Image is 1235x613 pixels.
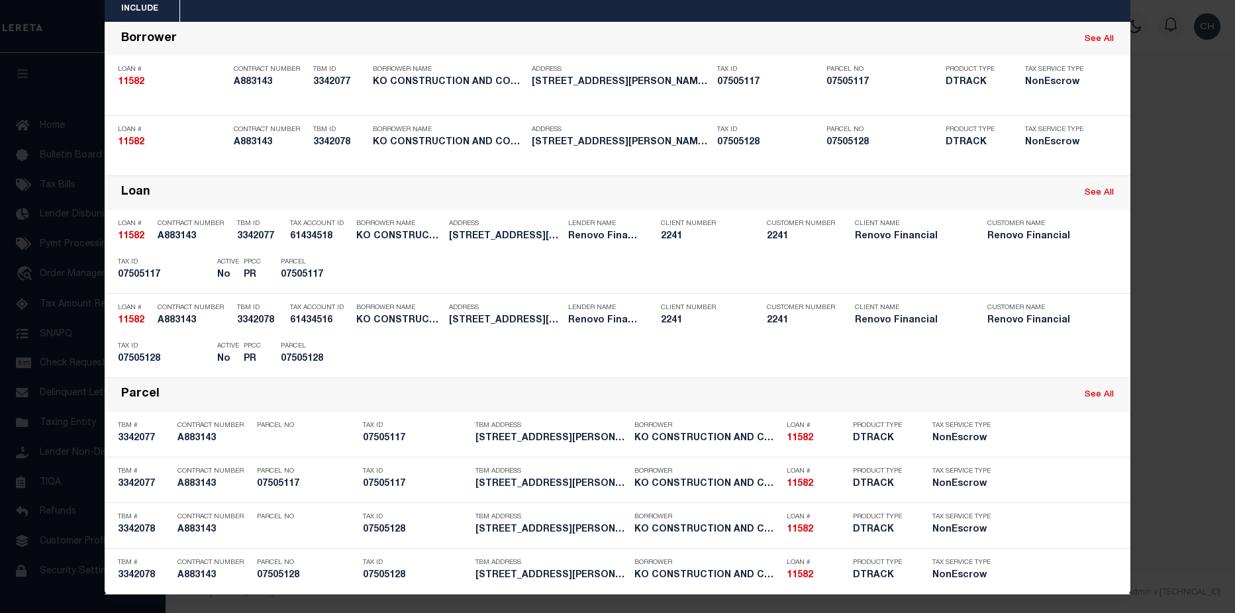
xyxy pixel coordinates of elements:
[987,220,1100,228] p: Customer Name
[932,467,992,475] p: Tax Service Type
[855,304,967,312] p: Client Name
[1025,66,1091,73] p: Tax Service Type
[363,524,469,536] h5: 07505128
[373,77,525,88] h5: KO CONSTRUCTION AND CONTRACTING...
[932,422,992,430] p: Tax Service Type
[826,77,939,88] h5: 07505117
[661,315,747,326] h5: 2241
[787,525,813,534] strong: 11582
[281,258,340,266] p: Parcel
[257,559,356,567] p: Parcel No
[853,559,913,567] p: Product Type
[118,316,144,325] strong: 11582
[237,220,283,228] p: TBM ID
[257,479,356,490] h5: 07505117
[118,315,151,326] h5: 11582
[373,126,525,134] p: Borrower Name
[449,220,562,228] p: Address
[118,126,227,134] p: Loan #
[634,467,780,475] p: Borrower
[475,559,628,567] p: TBM Address
[363,433,469,444] h5: 07505117
[475,570,628,581] h5: 1721 Jennings Street Charlotte,...
[281,354,340,365] h5: 07505128
[237,231,283,242] h5: 3342077
[853,570,913,581] h5: DTRACK
[217,269,237,281] h5: No
[932,513,992,521] p: Tax Service Type
[290,231,350,242] h5: 61434518
[363,422,469,430] p: Tax ID
[158,220,230,228] p: Contract Number
[787,513,846,521] p: Loan #
[634,513,780,521] p: Borrower
[568,315,641,326] h5: Renovo Financial
[118,137,227,148] h5: 11582
[853,479,913,490] h5: DTRACK
[244,354,261,365] h5: PR
[449,231,562,242] h5: 1717 Jennings Street Charlotte,...
[118,77,227,88] h5: 11582
[234,126,307,134] p: Contract Number
[475,513,628,521] p: TBM Address
[449,304,562,312] p: Address
[1085,391,1114,399] a: See All
[932,570,992,581] h5: NonEscrow
[177,433,250,444] h5: A883143
[787,479,813,489] strong: 11582
[281,342,340,350] p: Parcel
[177,570,250,581] h5: A883143
[234,66,307,73] p: Contract Number
[363,467,469,475] p: Tax ID
[118,66,227,73] p: Loan #
[313,66,366,73] p: TBM ID
[121,32,177,47] div: Borrower
[717,137,820,148] h5: 07505128
[118,77,144,87] strong: 11582
[717,66,820,73] p: Tax ID
[767,315,833,326] h5: 2241
[313,126,366,134] p: TBM ID
[356,220,442,228] p: Borrower Name
[118,231,151,242] h5: 11582
[634,479,780,490] h5: KO CONSTRUCTION AND CONTRACTING...
[356,315,442,326] h5: KO CONSTRUCTION AND CONTRACTING...
[118,479,171,490] h5: 3342077
[281,269,340,281] h5: 07505117
[121,185,150,201] div: Loan
[234,77,307,88] h5: A883143
[234,137,307,148] h5: A883143
[532,126,711,134] p: Address
[177,467,250,475] p: Contract Number
[634,570,780,581] h5: KO CONSTRUCTION AND CONTRACTING...
[634,559,780,567] p: Borrower
[244,258,261,266] p: PPCC
[237,304,283,312] p: TBM ID
[313,77,366,88] h5: 3342077
[363,559,469,567] p: Tax ID
[290,220,350,228] p: Tax Account ID
[661,220,747,228] p: Client Number
[475,524,628,536] h5: 1721 Jennings Street Charlotte,...
[257,570,356,581] h5: 07505128
[217,354,237,365] h5: No
[826,126,939,134] p: Parcel No
[826,137,939,148] h5: 07505128
[767,231,833,242] h5: 2241
[290,304,350,312] p: Tax Account ID
[787,433,846,444] h5: 11582
[158,231,230,242] h5: A883143
[257,422,356,430] p: Parcel No
[158,304,230,312] p: Contract Number
[177,513,250,521] p: Contract Number
[121,387,160,402] div: Parcel
[634,524,780,536] h5: KO CONSTRUCTION AND CONTRACTING...
[855,231,967,242] h5: Renovo Financial
[853,467,913,475] p: Product Type
[1025,77,1091,88] h5: NonEscrow
[237,315,283,326] h5: 3342078
[118,422,171,430] p: TBM #
[946,137,1005,148] h5: DTRACK
[932,524,992,536] h5: NonEscrow
[787,571,813,580] strong: 11582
